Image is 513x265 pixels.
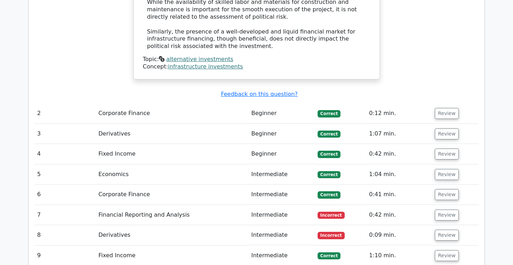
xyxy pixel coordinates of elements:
[249,225,315,245] td: Intermediate
[96,124,249,144] td: Derivatives
[366,205,432,225] td: 0:42 min.
[249,164,315,185] td: Intermediate
[35,185,96,205] td: 6
[318,151,340,158] span: Correct
[249,103,315,124] td: Beginner
[435,210,459,221] button: Review
[35,144,96,164] td: 4
[318,252,340,259] span: Correct
[435,108,459,119] button: Review
[96,103,249,124] td: Corporate Finance
[96,144,249,164] td: Fixed Income
[366,124,432,144] td: 1:07 min.
[35,225,96,245] td: 8
[366,185,432,205] td: 0:41 min.
[318,171,340,178] span: Correct
[35,205,96,225] td: 7
[366,225,432,245] td: 0:09 min.
[435,169,459,180] button: Review
[35,124,96,144] td: 3
[249,205,315,225] td: Intermediate
[96,185,249,205] td: Corporate Finance
[96,205,249,225] td: Financial Reporting and Analysis
[435,230,459,241] button: Review
[249,144,315,164] td: Beginner
[143,63,370,71] div: Concept:
[435,189,459,200] button: Review
[96,225,249,245] td: Derivatives
[143,56,370,63] div: Topic:
[168,63,243,70] a: infrastructure investments
[249,185,315,205] td: Intermediate
[221,91,298,97] a: Feedback on this question?
[35,103,96,124] td: 2
[435,149,459,159] button: Review
[366,103,432,124] td: 0:12 min.
[166,56,233,62] a: alternative investments
[35,164,96,185] td: 5
[435,128,459,139] button: Review
[249,124,315,144] td: Beginner
[318,110,340,117] span: Correct
[318,131,340,138] span: Correct
[318,191,340,198] span: Correct
[318,232,345,239] span: Incorrect
[96,164,249,185] td: Economics
[366,164,432,185] td: 1:04 min.
[366,144,432,164] td: 0:42 min.
[318,212,345,219] span: Incorrect
[435,250,459,261] button: Review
